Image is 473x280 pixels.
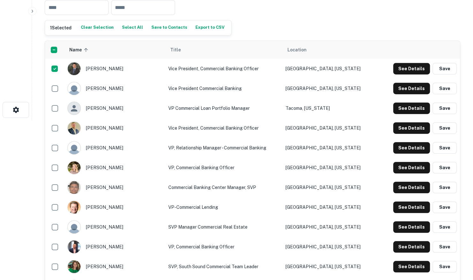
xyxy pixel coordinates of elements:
[165,178,282,197] td: Commercial Banking Center Manager, SVP
[165,217,282,237] td: SVP Manager Commercial Real Estate
[120,23,145,33] button: Select All
[393,201,430,213] button: See Details
[432,83,457,94] button: Save
[67,240,162,254] div: [PERSON_NAME]
[194,23,226,33] button: Export to CSV
[432,182,457,193] button: Save
[69,46,90,54] span: Name
[150,23,189,33] button: Save to Contacts
[393,241,430,253] button: See Details
[282,98,390,118] td: Tacoma, [US_STATE]
[432,102,457,114] button: Save
[67,260,162,273] div: [PERSON_NAME]
[165,41,282,59] th: Title
[170,46,189,54] span: Title
[165,79,282,98] td: Vice President Commercial Banking
[165,138,282,158] td: VP, Relationship Manager - Commercial Banking
[67,181,162,194] div: [PERSON_NAME]
[67,201,162,214] div: [PERSON_NAME]
[393,83,430,94] button: See Details
[287,46,307,54] span: Location
[393,122,430,134] button: See Details
[68,221,80,233] img: 9c8pery4andzj6ohjkjp54ma2
[67,161,162,174] div: [PERSON_NAME]
[393,63,430,74] button: See Details
[68,181,80,194] img: 1516946236324
[165,158,282,178] td: VP, Commercial Banking Officer
[67,62,162,75] div: [PERSON_NAME]
[67,121,162,135] div: [PERSON_NAME]
[282,79,390,98] td: [GEOGRAPHIC_DATA], [US_STATE]
[67,102,162,115] div: [PERSON_NAME]
[68,260,80,273] img: 1654822399578
[432,142,457,154] button: Save
[67,220,162,234] div: [PERSON_NAME]
[393,102,430,114] button: See Details
[282,59,390,79] td: [GEOGRAPHIC_DATA], [US_STATE]
[165,197,282,217] td: VP-Commercial Lending
[393,261,430,272] button: See Details
[68,122,80,134] img: 1704482259492
[282,178,390,197] td: [GEOGRAPHIC_DATA], [US_STATE]
[68,82,80,95] img: 9c8pery4andzj6ohjkjp54ma2
[67,141,162,155] div: [PERSON_NAME]
[432,221,457,233] button: Save
[393,182,430,193] button: See Details
[68,141,80,154] img: 9c8pery4andzj6ohjkjp54ma2
[393,162,430,173] button: See Details
[67,82,162,95] div: [PERSON_NAME]
[68,62,80,75] img: 1517730289801
[393,221,430,233] button: See Details
[165,59,282,79] td: Vice President, Commercial Banking Officer
[432,162,457,173] button: Save
[432,201,457,213] button: Save
[282,158,390,178] td: [GEOGRAPHIC_DATA], [US_STATE]
[282,41,390,59] th: Location
[282,138,390,158] td: [GEOGRAPHIC_DATA], [US_STATE]
[165,257,282,276] td: SVP, South Sound Commercial Team Leader
[441,229,473,260] iframe: Chat Widget
[432,122,457,134] button: Save
[165,237,282,257] td: VP, Commercial Banking Officer
[282,257,390,276] td: [GEOGRAPHIC_DATA], [US_STATE]
[165,98,282,118] td: VP Commercial Loan Portfolio Manager
[393,142,430,154] button: See Details
[165,118,282,138] td: Vice President, Commercial Banking Officer
[432,63,457,74] button: Save
[68,201,80,214] img: 1517472809470
[79,23,115,33] button: Clear Selection
[68,240,80,253] img: 1689352104574
[282,118,390,138] td: [GEOGRAPHIC_DATA], [US_STATE]
[432,241,457,253] button: Save
[432,261,457,272] button: Save
[68,161,80,174] img: 1748904339199
[282,217,390,237] td: [GEOGRAPHIC_DATA], [US_STATE]
[64,41,165,59] th: Name
[282,197,390,217] td: [GEOGRAPHIC_DATA], [US_STATE]
[50,24,72,31] h6: 1 Selected
[282,237,390,257] td: [GEOGRAPHIC_DATA], [US_STATE]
